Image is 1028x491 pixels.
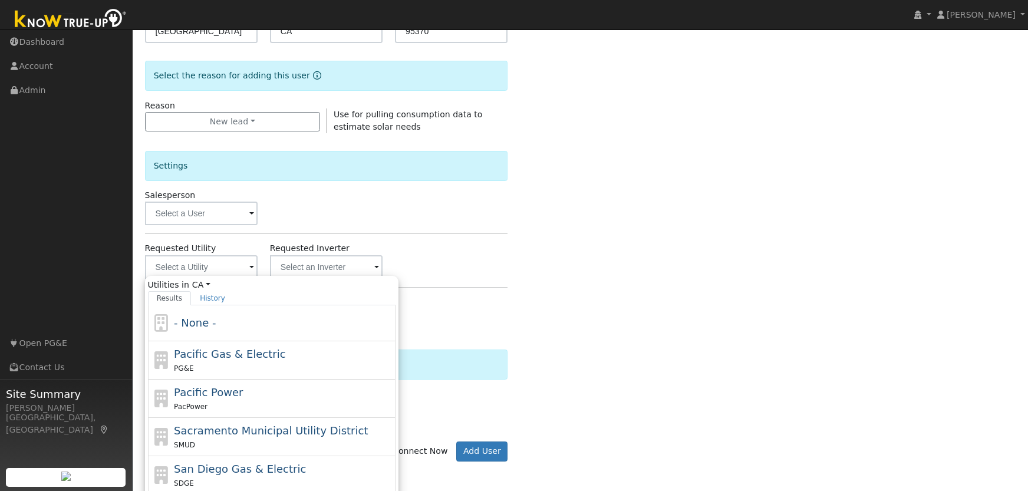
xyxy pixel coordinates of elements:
[174,348,285,360] span: Pacific Gas & Electric
[6,386,126,402] span: Site Summary
[381,445,447,457] label: Connect Now
[174,317,216,329] span: - None -
[947,10,1016,19] span: [PERSON_NAME]
[270,242,350,255] label: Requested Inverter
[270,255,383,279] input: Select an Inverter
[174,441,195,449] span: SMUD
[145,112,320,132] button: New lead
[174,364,193,373] span: PG&E
[145,242,216,255] label: Requested Utility
[174,463,306,475] span: San Diego Gas & Electric
[148,291,192,305] a: Results
[148,279,396,291] span: Utilities in
[334,110,482,131] span: Use for pulling consumption data to estimate solar needs
[310,71,321,80] a: Reason for new user
[145,189,196,202] label: Salesperson
[145,61,508,91] div: Select the reason for adding this user
[174,479,194,487] span: SDGE
[145,255,258,279] input: Select a Utility
[145,151,508,181] div: Settings
[174,386,243,398] span: Pacific Power
[145,100,175,112] label: Reason
[456,441,508,462] button: Add User
[145,202,258,225] input: Select a User
[61,472,71,481] img: retrieve
[6,402,126,414] div: [PERSON_NAME]
[99,425,110,434] a: Map
[191,291,234,305] a: History
[174,403,207,411] span: PacPower
[6,411,126,436] div: [GEOGRAPHIC_DATA], [GEOGRAPHIC_DATA]
[174,424,368,437] span: Sacramento Municipal Utility District
[192,279,210,291] a: CA
[9,6,133,33] img: Know True-Up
